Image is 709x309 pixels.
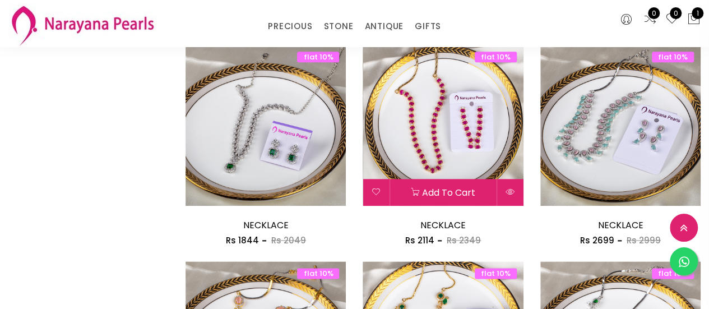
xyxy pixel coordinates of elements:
a: 0 [643,12,657,27]
a: NECKLACE [243,219,289,232]
span: flat 10% [652,268,694,279]
a: PRECIOUS [268,18,312,35]
span: Rs 2349 [447,234,481,246]
span: flat 10% [475,268,517,279]
span: Rs 2114 [405,234,434,246]
span: Rs 2049 [271,234,306,246]
button: 1 [687,12,701,27]
span: flat 10% [475,52,517,62]
button: Quick View [497,179,523,206]
span: 0 [670,7,682,19]
span: Rs 2699 [580,234,614,246]
button: Add to cart [390,179,496,206]
button: Add to wishlist [363,179,389,206]
span: 0 [648,7,660,19]
span: Rs 1844 [226,234,259,246]
span: 1 [692,7,703,19]
span: flat 10% [297,52,339,62]
a: ANTIQUE [364,18,404,35]
span: Rs 2999 [627,234,661,246]
span: flat 10% [652,52,694,62]
a: NECKLACE [597,219,643,232]
span: flat 10% [297,268,339,279]
a: 0 [665,12,679,27]
a: STONE [323,18,353,35]
a: GIFTS [415,18,441,35]
a: NECKLACE [420,219,466,232]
